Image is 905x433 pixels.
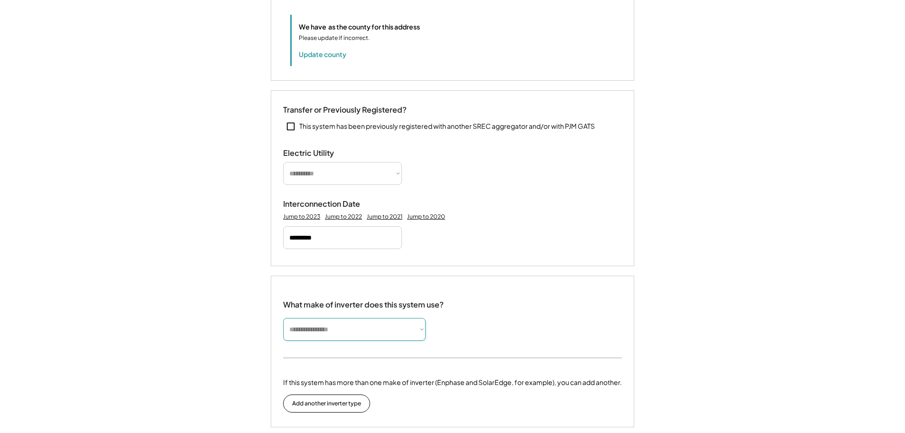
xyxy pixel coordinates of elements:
div: Transfer or Previously Registered? [283,105,407,115]
button: Add another inverter type [283,395,370,413]
div: We have as the county for this address [299,22,420,32]
div: If this system has more than one make of inverter (Enphase and SolarEdge, for example), you can a... [283,377,622,387]
div: This system has been previously registered with another SREC aggregator and/or with PJM GATS [299,122,595,131]
div: Jump to 2023 [283,213,320,221]
div: What make of inverter does this system use? [283,290,444,312]
div: Jump to 2022 [325,213,362,221]
div: Jump to 2021 [367,213,402,221]
button: Update county [299,49,346,59]
div: Interconnection Date [283,199,378,209]
div: Jump to 2020 [407,213,445,221]
div: Electric Utility [283,148,378,158]
div: Please update if incorrect. [299,34,370,42]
